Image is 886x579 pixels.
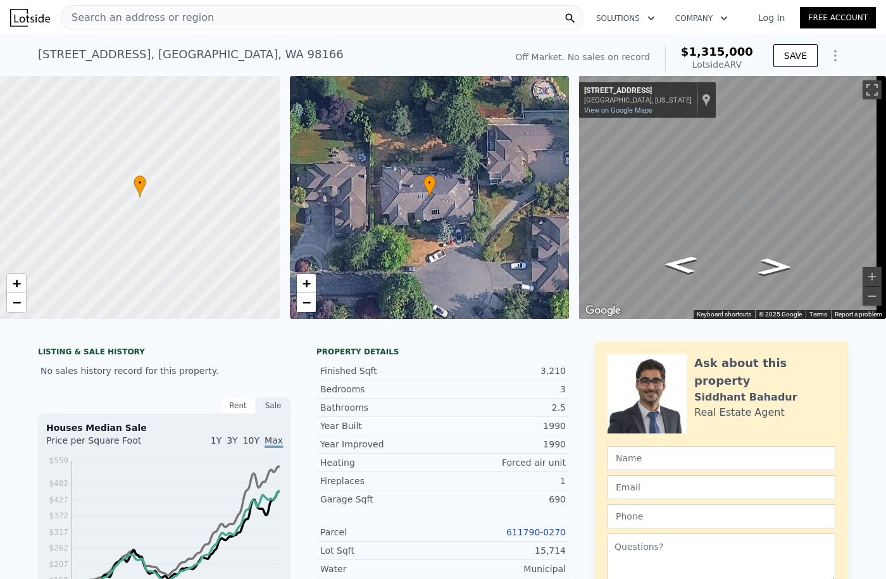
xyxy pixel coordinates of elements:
input: Phone [608,504,835,528]
div: [GEOGRAPHIC_DATA], [US_STATE] [584,96,692,104]
button: Solutions [586,7,665,30]
button: Keyboard shortcuts [697,310,751,319]
span: − [302,294,310,310]
div: Finished Sqft [320,364,443,377]
div: Property details [316,347,570,357]
a: Zoom out [297,293,316,312]
button: Toggle fullscreen view [863,80,882,99]
div: Ask about this property [694,354,835,390]
a: Terms [809,311,827,318]
div: Municipal [443,563,566,575]
div: Lot Sqft [320,544,443,557]
input: Name [608,446,835,470]
span: $1,315,000 [681,45,753,58]
a: Show location on map [702,93,711,107]
div: 1990 [443,438,566,451]
a: Log In [743,11,800,24]
a: Open this area in Google Maps (opens a new window) [582,302,624,319]
div: 3 [443,383,566,395]
span: − [13,294,21,310]
div: Map [579,76,886,319]
div: Water [320,563,443,575]
span: + [13,275,21,291]
div: No sales history record for this property. [38,359,291,382]
span: 3Y [227,435,237,445]
path: Go West, SW 194th Pl [649,252,711,277]
span: 10Y [243,435,259,445]
div: Garage Sqft [320,493,443,506]
div: Rent [220,397,256,414]
tspan: $559 [49,456,68,465]
button: Zoom in [863,267,882,286]
a: View on Google Maps [584,106,652,115]
div: Siddhant Bahadur [694,390,797,405]
div: Off Market. No sales on record [516,51,650,63]
a: Zoom in [7,274,26,293]
a: Free Account [800,7,876,28]
div: LISTING & SALE HISTORY [38,347,291,359]
div: Price per Square Foot [46,434,165,454]
div: Parcel [320,526,443,539]
span: • [423,177,436,189]
tspan: $427 [49,495,68,504]
a: 611790-0270 [506,527,566,537]
a: Zoom out [7,293,26,312]
img: Lotside [10,9,50,27]
div: Lotside ARV [681,58,753,71]
div: Year Improved [320,438,443,451]
div: • [423,175,436,197]
a: Report a problem [835,311,882,318]
span: © 2025 Google [759,311,802,318]
tspan: $207 [49,560,68,569]
div: • [134,175,146,197]
div: 3,210 [443,364,566,377]
div: [STREET_ADDRESS] [584,86,692,96]
div: 1 [443,475,566,487]
div: [STREET_ADDRESS] , [GEOGRAPHIC_DATA] , WA 98166 [38,46,344,63]
input: Email [608,475,835,499]
button: Company [665,7,738,30]
div: Houses Median Sale [46,421,283,434]
img: Google [582,302,624,319]
span: Search an address or region [61,10,214,25]
span: 1Y [211,435,221,445]
a: Zoom in [297,274,316,293]
div: 1990 [443,420,566,432]
button: Show Options [823,43,848,68]
span: • [134,177,146,189]
div: 15,714 [443,544,566,557]
button: Zoom out [863,287,882,306]
div: Sale [256,397,291,414]
div: Bathrooms [320,401,443,414]
tspan: $482 [49,479,68,488]
div: 2.5 [443,401,566,414]
button: SAVE [773,44,818,67]
div: Heating [320,456,443,469]
div: Street View [579,76,886,319]
div: Bedrooms [320,383,443,395]
tspan: $262 [49,544,68,552]
tspan: $372 [49,511,68,520]
path: Go East, SW 194th Pl [744,254,806,280]
span: + [302,275,310,291]
div: Real Estate Agent [694,405,785,420]
div: Year Built [320,420,443,432]
div: 690 [443,493,566,506]
span: Max [265,435,283,448]
tspan: $317 [49,528,68,537]
div: Fireplaces [320,475,443,487]
div: Forced air unit [443,456,566,469]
